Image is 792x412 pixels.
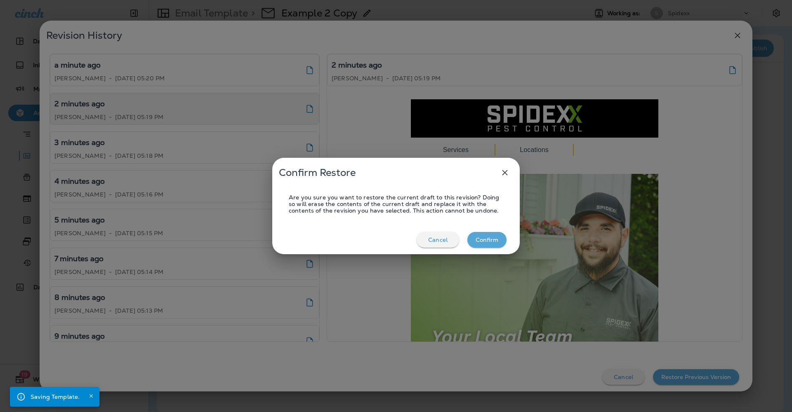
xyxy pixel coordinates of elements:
p: Are you sure you want to restore the current draft to this revision? Doing so will erase the cont... [289,194,503,214]
button: Close [86,391,96,401]
div: Saving Template. [31,389,80,404]
button: Confirm [467,232,507,248]
p: Cancel [428,236,448,243]
span: Confirm Restore [279,166,356,179]
button: Cancel [417,232,459,248]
